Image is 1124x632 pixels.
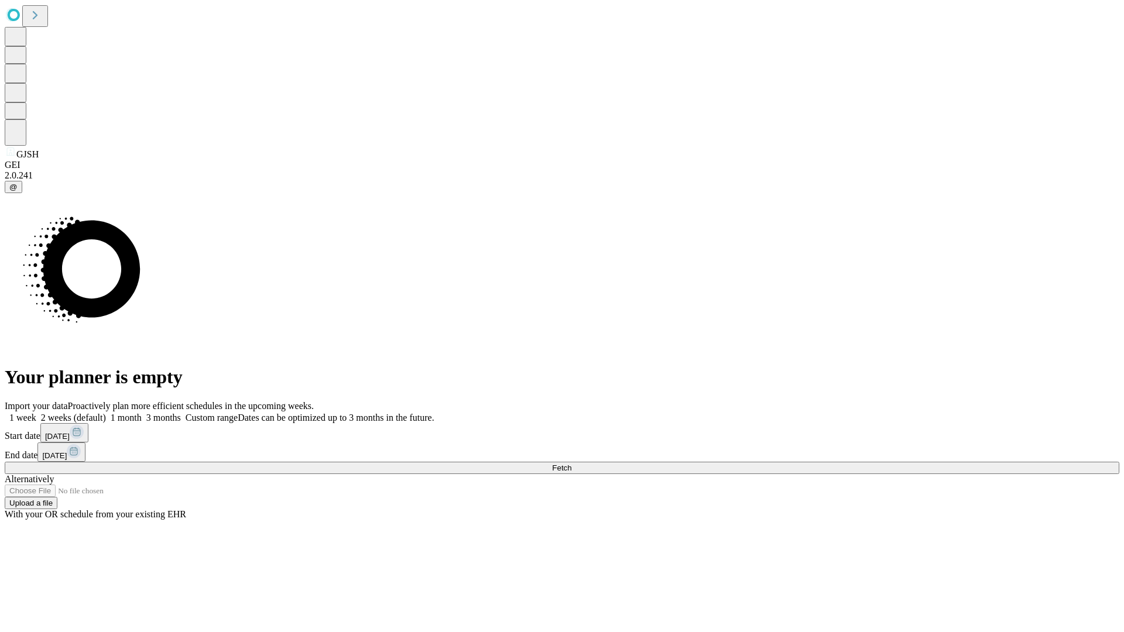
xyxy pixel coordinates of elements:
button: [DATE] [40,423,88,442]
span: [DATE] [45,432,70,441]
span: 3 months [146,413,181,423]
span: Alternatively [5,474,54,484]
span: Dates can be optimized up to 3 months in the future. [238,413,434,423]
span: Proactively plan more efficient schedules in the upcoming weeks. [68,401,314,411]
span: Import your data [5,401,68,411]
span: 1 week [9,413,36,423]
span: @ [9,183,18,191]
div: Start date [5,423,1119,442]
button: [DATE] [37,442,85,462]
button: @ [5,181,22,193]
div: 2.0.241 [5,170,1119,181]
div: End date [5,442,1119,462]
h1: Your planner is empty [5,366,1119,388]
button: Fetch [5,462,1119,474]
div: GEI [5,160,1119,170]
span: With your OR schedule from your existing EHR [5,509,186,519]
span: 1 month [111,413,142,423]
span: [DATE] [42,451,67,460]
span: Fetch [552,463,571,472]
span: GJSH [16,149,39,159]
button: Upload a file [5,497,57,509]
span: Custom range [186,413,238,423]
span: 2 weeks (default) [41,413,106,423]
